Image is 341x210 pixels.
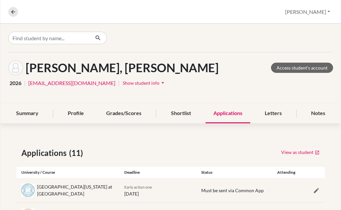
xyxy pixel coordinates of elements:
[206,104,250,123] div: Applications
[8,60,23,75] img: Kayal Ramesh's avatar
[119,183,197,197] div: [DATE]
[8,104,46,123] div: Summary
[271,63,333,73] a: Access student's account
[119,169,197,175] div: Deadline
[16,169,119,175] div: University / Course
[163,104,199,123] div: Shortlist
[122,78,166,88] button: Show student infoarrow_drop_down
[282,6,333,18] button: [PERSON_NAME]
[21,147,69,159] span: Applications
[26,61,219,75] h1: [PERSON_NAME], [PERSON_NAME]
[257,104,290,123] div: Letters
[274,169,299,175] div: Attending
[303,104,333,123] div: Notes
[21,184,35,197] img: us_unc_avpbwz41.jpeg
[69,147,85,159] span: (11)
[281,147,320,157] a: View as student
[24,79,26,87] span: |
[28,79,115,87] a: [EMAIL_ADDRESS][DOMAIN_NAME]
[60,104,92,123] div: Profile
[10,79,21,87] span: 2026
[37,183,114,197] div: [GEOGRAPHIC_DATA][US_STATE] at [GEOGRAPHIC_DATA]
[98,104,149,123] div: Grades/Scores
[8,32,90,44] input: Find student by name...
[196,169,274,175] div: Status
[201,188,264,193] span: Must be sent via Common App
[123,80,159,86] span: Show student info
[159,79,166,86] i: arrow_drop_down
[124,185,152,190] span: Early action one
[118,79,120,87] span: |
